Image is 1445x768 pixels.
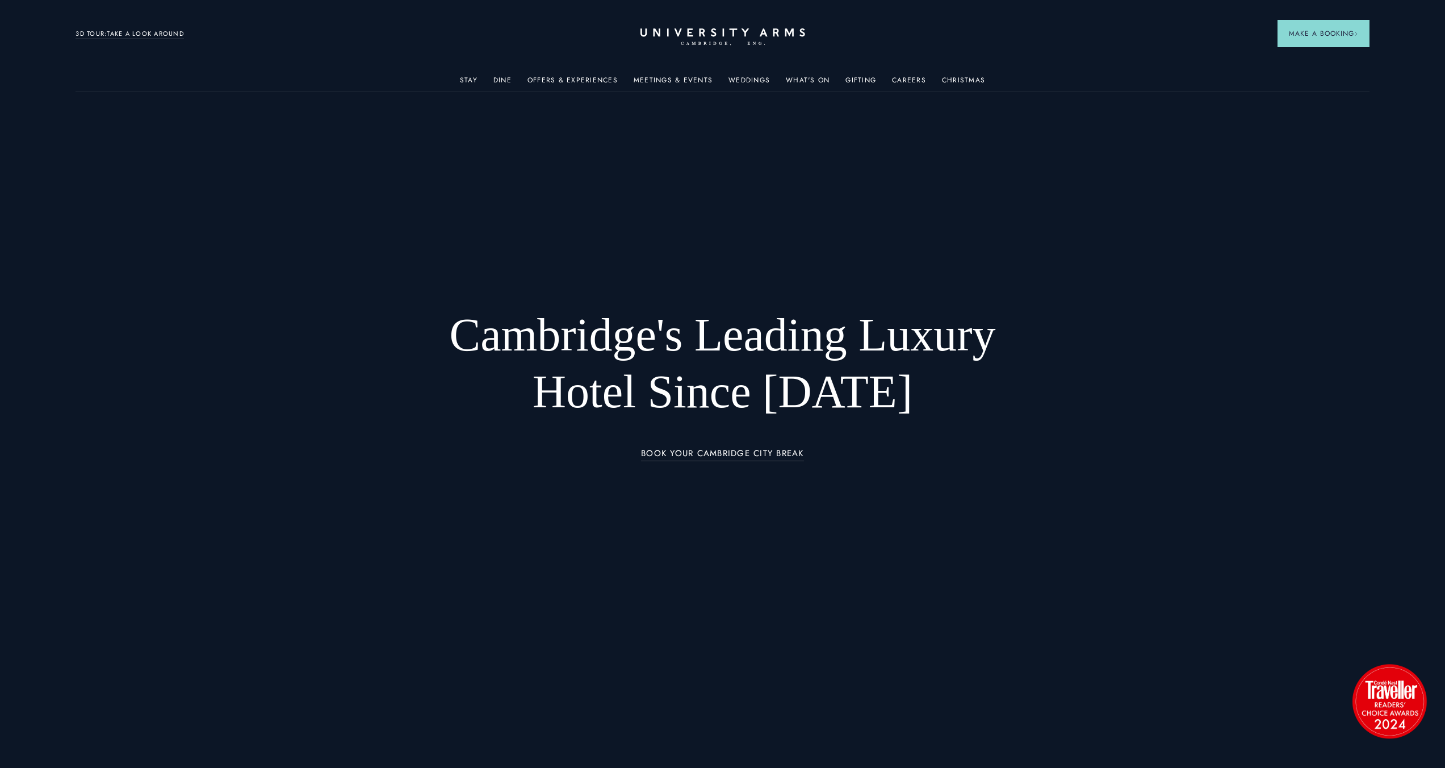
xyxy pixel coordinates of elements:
h1: Cambridge's Leading Luxury Hotel Since [DATE] [420,307,1025,420]
a: Gifting [845,76,876,91]
button: Make a BookingArrow icon [1278,20,1369,47]
a: 3D TOUR:TAKE A LOOK AROUND [76,29,184,39]
a: Weddings [728,76,770,91]
img: Arrow icon [1354,32,1358,36]
a: Meetings & Events [634,76,713,91]
a: Offers & Experiences [527,76,618,91]
a: Careers [892,76,926,91]
a: Stay [460,76,478,91]
a: BOOK YOUR CAMBRIDGE CITY BREAK [641,449,804,462]
a: Christmas [942,76,985,91]
a: Home [640,28,805,46]
span: Make a Booking [1289,28,1358,39]
a: What's On [786,76,830,91]
a: Dine [493,76,512,91]
img: image-2524eff8f0c5d55edbf694693304c4387916dea5-1501x1501-png [1347,658,1432,744]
